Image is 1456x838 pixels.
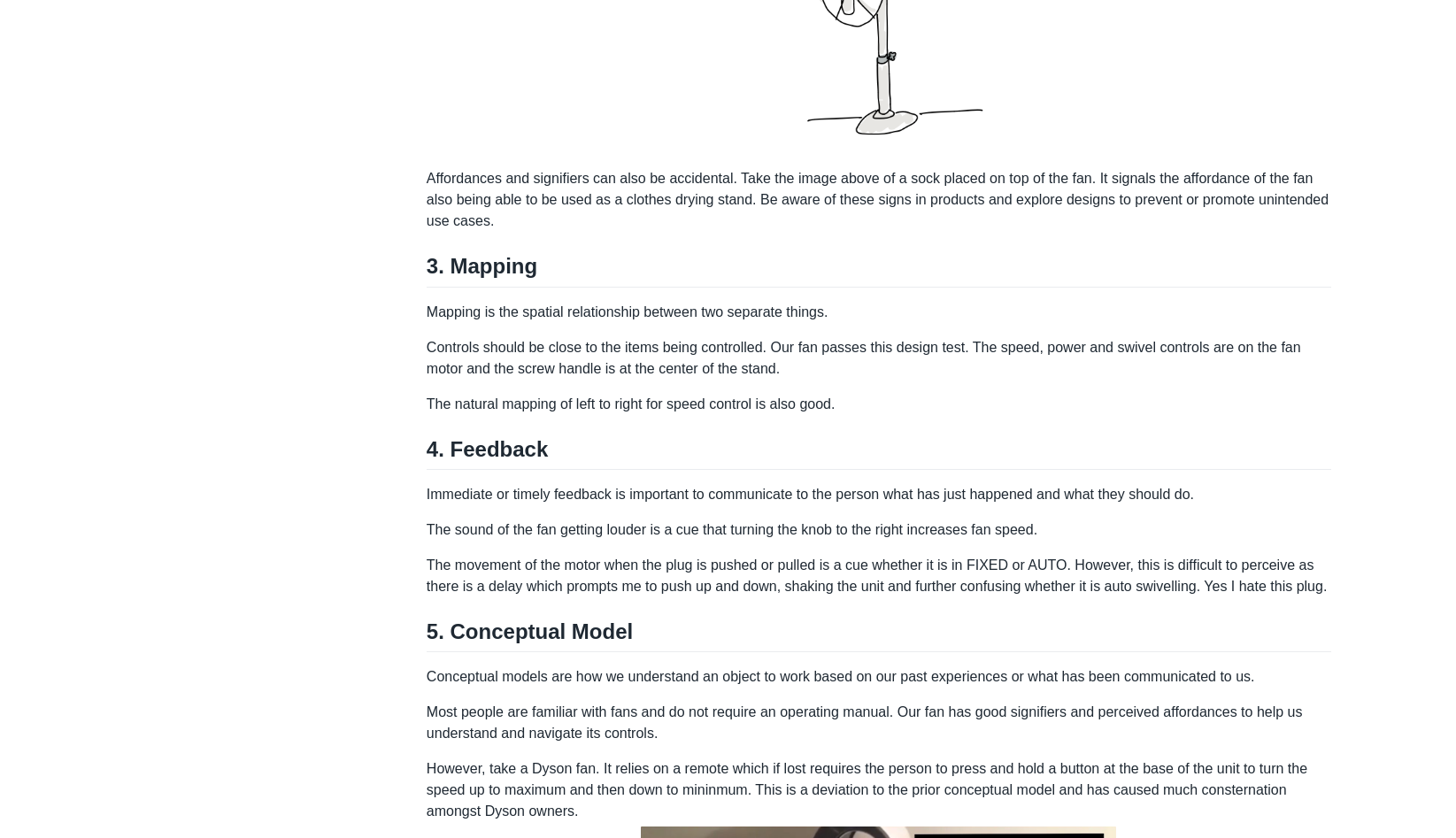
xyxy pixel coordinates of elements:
[427,253,1331,287] h2: 3. Mapping
[427,666,1331,688] p: Conceptual models are how we understand an object to work based on our past experiences or what h...
[427,555,1331,597] p: The movement of the motor when the plug is pushed or pulled is a cue whether it is in FIXED or AU...
[427,619,1331,652] h2: 5. Conceptual Model
[427,484,1331,505] p: Immediate or timely feedback is important to communicate to the person what has just happened and...
[427,702,1331,744] p: Most people are familiar with fans and do not require an operating manual. Our fan has good signi...
[427,519,1331,541] p: The sound of the fan getting louder is a cue that turning the knob to the right increases fan speed.
[427,302,1331,323] p: Mapping is the spatial relationship between two separate things.
[427,394,1331,415] p: The natural mapping of left to right for speed control is also good.
[427,337,1331,380] p: Controls should be close to the items being controlled. Our fan passes this design test. The spee...
[427,436,1331,470] h2: 4. Feedback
